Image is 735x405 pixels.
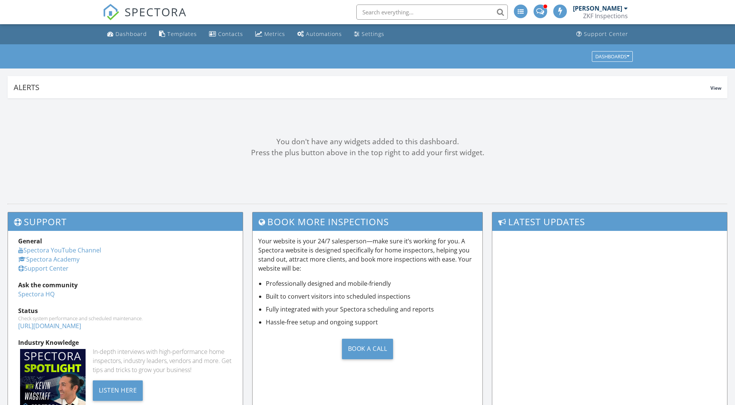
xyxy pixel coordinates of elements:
p: Your website is your 24/7 salesperson—make sure it’s working for you. A Spectora website is desig... [258,237,477,273]
input: Search everything... [356,5,508,20]
img: The Best Home Inspection Software - Spectora [103,4,119,20]
a: Metrics [252,27,288,41]
div: In-depth interviews with high-performance home inspectors, industry leaders, vendors and more. Ge... [93,347,233,374]
li: Hassle-free setup and ongoing support [266,318,477,327]
li: Fully integrated with your Spectora scheduling and reports [266,305,477,314]
strong: General [18,237,42,245]
div: Automations [306,30,342,37]
div: Support Center [584,30,628,37]
div: Book a Call [342,339,393,359]
div: Metrics [264,30,285,37]
div: Status [18,306,233,315]
a: Settings [351,27,387,41]
a: Spectora HQ [18,290,55,298]
div: ZKF Inspections [583,12,628,20]
a: SPECTORA [103,10,187,26]
div: You don't have any widgets added to this dashboard. [8,136,727,147]
a: [URL][DOMAIN_NAME] [18,322,81,330]
div: Dashboards [595,54,629,59]
h3: Support [8,212,243,231]
a: Automations (Basic) [294,27,345,41]
div: Settings [362,30,384,37]
a: Spectora Academy [18,255,80,263]
button: Dashboards [592,51,633,62]
a: Dashboard [104,27,150,41]
span: View [710,85,721,91]
h3: Latest Updates [492,212,727,231]
li: Built to convert visitors into scheduled inspections [266,292,477,301]
a: Templates [156,27,200,41]
a: Listen Here [93,386,143,394]
span: SPECTORA [125,4,187,20]
li: Professionally designed and mobile-friendly [266,279,477,288]
div: Industry Knowledge [18,338,233,347]
div: Listen Here [93,380,143,401]
div: [PERSON_NAME] [573,5,622,12]
div: Check system performance and scheduled maintenance. [18,315,233,321]
div: Alerts [14,82,710,92]
a: Support Center [573,27,631,41]
a: Spectora YouTube Channel [18,246,101,254]
a: Book a Call [258,333,477,365]
a: Support Center [18,264,69,273]
h3: Book More Inspections [253,212,483,231]
div: Contacts [218,30,243,37]
div: Ask the community [18,280,233,290]
a: Contacts [206,27,246,41]
div: Templates [167,30,197,37]
div: Dashboard [115,30,147,37]
div: Press the plus button above in the top right to add your first widget. [8,147,727,158]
